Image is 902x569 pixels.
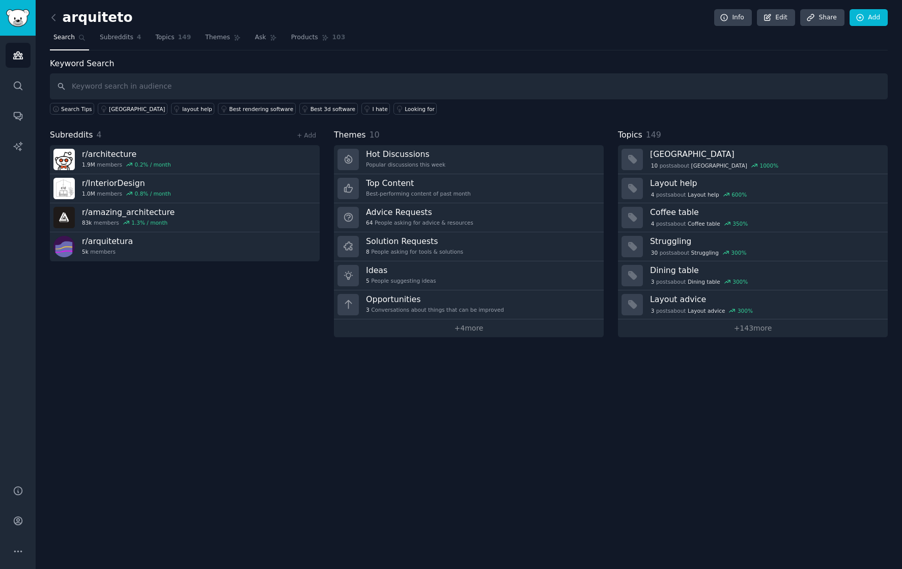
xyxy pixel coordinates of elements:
[650,190,748,199] div: post s about
[366,149,445,159] h3: Hot Discussions
[178,33,191,42] span: 149
[650,149,881,159] h3: [GEOGRAPHIC_DATA]
[251,30,280,50] a: Ask
[393,103,437,115] a: Looking for
[651,162,658,169] span: 10
[618,232,888,261] a: Struggling30postsaboutStruggling300%
[618,203,888,232] a: Coffee table4postsaboutCoffee table350%
[650,219,749,228] div: post s about
[50,232,320,261] a: r/arquitetura5kmembers
[50,10,133,26] h2: arquiteto
[650,277,749,286] div: post s about
[82,149,171,159] h3: r/ architecture
[171,103,214,115] a: layout help
[50,103,94,115] button: Search Tips
[202,30,244,50] a: Themes
[334,145,604,174] a: Hot DiscussionsPopular discussions this week
[182,105,212,113] div: layout help
[691,162,747,169] span: [GEOGRAPHIC_DATA]
[299,103,358,115] a: Best 3d software
[288,30,349,50] a: Products103
[97,130,102,140] span: 4
[688,220,720,227] span: Coffee table
[53,178,75,199] img: InteriorDesign
[297,132,316,139] a: + Add
[332,33,346,42] span: 103
[366,277,370,284] span: 5
[366,248,463,255] div: People asking for tools & solutions
[53,207,75,228] img: amazing_architecture
[82,219,175,226] div: members
[366,207,473,218] h3: Advice Requests
[732,278,748,285] div: 300 %
[651,307,655,314] span: 3
[651,191,655,198] span: 4
[53,33,75,42] span: Search
[366,277,436,284] div: People suggesting ideas
[618,261,888,290] a: Dining table3postsaboutDining table300%
[688,307,725,314] span: Layout advice
[618,129,642,142] span: Topics
[82,161,171,168] div: members
[82,207,175,218] h3: r/ amazing_architecture
[366,306,504,313] div: Conversations about things that can be improved
[361,103,390,115] a: I hate
[370,130,380,140] span: 10
[109,105,165,113] div: [GEOGRAPHIC_DATA]
[731,191,747,198] div: 600 %
[366,294,504,305] h3: Opportunities
[334,232,604,261] a: Solution Requests8People asking for tools & solutions
[334,261,604,290] a: Ideas5People suggesting ideas
[61,105,92,113] span: Search Tips
[135,161,171,168] div: 0.2 % / month
[131,219,167,226] div: 1.3 % / month
[366,219,373,226] span: 64
[731,249,746,256] div: 300 %
[135,190,171,197] div: 0.8 % / month
[334,203,604,232] a: Advice Requests64People asking for advice & resources
[650,161,779,170] div: post s about
[850,9,888,26] a: Add
[714,9,752,26] a: Info
[618,319,888,337] a: +143more
[82,248,133,255] div: members
[82,219,92,226] span: 83k
[366,236,463,247] h3: Solution Requests
[311,105,355,113] div: Best 3d software
[688,278,720,285] span: Dining table
[152,30,194,50] a: Topics149
[618,145,888,174] a: [GEOGRAPHIC_DATA]10postsabout[GEOGRAPHIC_DATA]1000%
[618,290,888,319] a: Layout advice3postsaboutLayout advice300%
[50,59,114,68] label: Keyword Search
[373,105,388,113] div: I hate
[691,249,719,256] span: Struggling
[255,33,266,42] span: Ask
[651,220,655,227] span: 4
[53,149,75,170] img: architecture
[759,162,778,169] div: 1000 %
[291,33,318,42] span: Products
[137,33,142,42] span: 4
[82,190,171,197] div: members
[366,178,471,188] h3: Top Content
[650,265,881,276] h3: Dining table
[651,249,658,256] span: 30
[82,236,133,247] h3: r/ arquitetura
[688,191,719,198] span: Layout help
[757,9,795,26] a: Edit
[50,73,888,99] input: Keyword search in audience
[50,203,320,232] a: r/amazing_architecture83kmembers1.3% / month
[6,9,30,27] img: GummySearch logo
[650,248,747,257] div: post s about
[366,248,370,255] span: 8
[334,290,604,319] a: Opportunities3Conversations about things that can be improved
[650,306,754,315] div: post s about
[334,174,604,203] a: Top ContentBest-performing content of past month
[334,129,366,142] span: Themes
[650,294,881,305] h3: Layout advice
[646,130,661,140] span: 149
[732,220,748,227] div: 350 %
[618,174,888,203] a: Layout help4postsaboutLayout help600%
[50,30,89,50] a: Search
[651,278,655,285] span: 3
